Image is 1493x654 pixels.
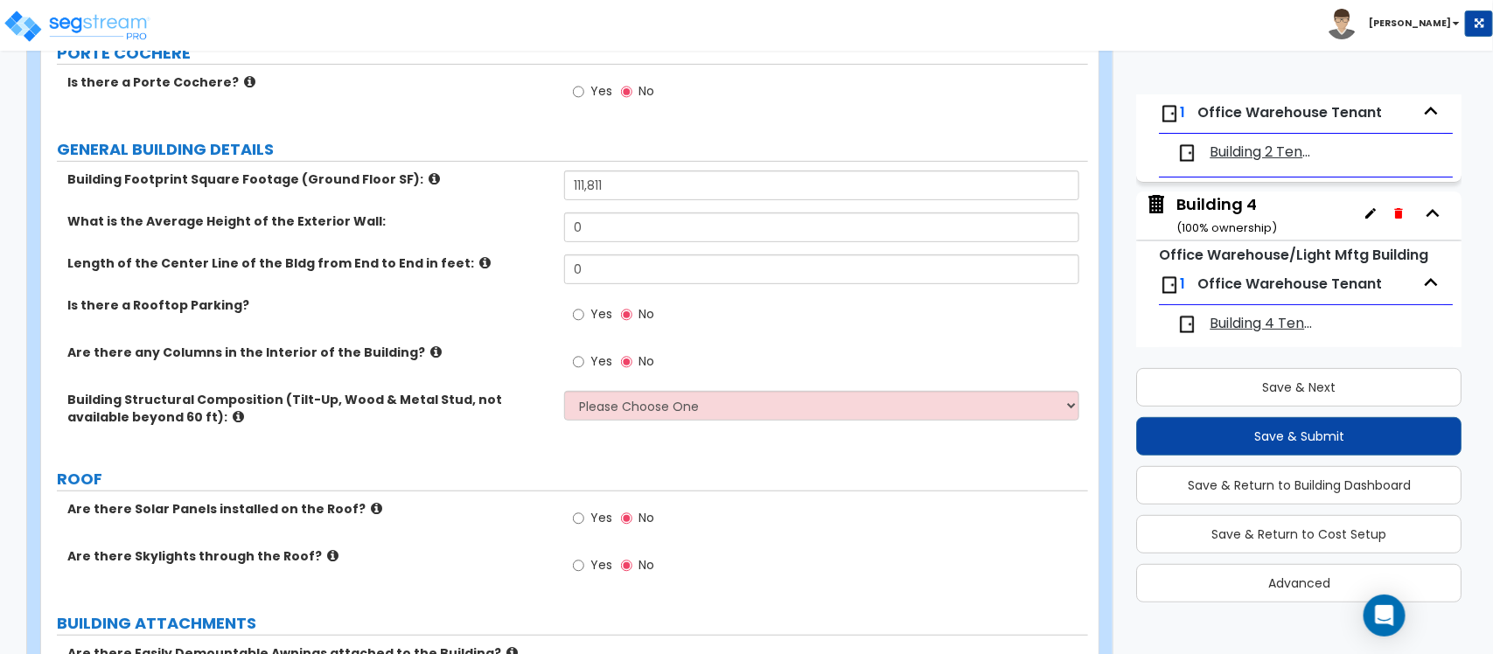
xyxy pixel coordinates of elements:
[573,509,584,528] input: Yes
[67,344,551,361] label: Are there any Columns in the Interior of the Building?
[638,509,654,526] span: No
[1136,417,1462,456] button: Save & Submit
[57,138,1088,161] label: GENERAL BUILDING DETAILS
[1197,102,1382,122] span: Office Warehouse Tenant
[1159,103,1180,124] img: door.png
[57,612,1088,635] label: BUILDING ATTACHMENTS
[1136,515,1462,553] button: Save & Return to Cost Setup
[590,509,612,526] span: Yes
[57,468,1088,491] label: ROOF
[1327,9,1357,39] img: avatar.png
[57,42,1088,65] label: PORTE COCHERE
[67,254,551,272] label: Length of the Center Line of the Bldg from End to End in feet:
[1210,143,1319,163] span: Building 2 Tenant
[1180,274,1185,294] span: 1
[430,345,442,358] i: click for more info!
[67,170,551,188] label: Building Footprint Square Footage (Ground Floor SF):
[429,172,440,185] i: click for more info!
[1180,102,1185,122] span: 1
[3,9,151,44] img: logo_pro_r.png
[638,82,654,100] span: No
[590,82,612,100] span: Yes
[67,212,551,230] label: What is the Average Height of the Exterior Wall:
[67,73,551,91] label: Is there a Porte Cochere?
[1145,193,1168,216] img: building.svg
[638,352,654,370] span: No
[590,352,612,370] span: Yes
[621,556,632,575] input: No
[1145,193,1277,238] span: Building 4
[573,556,584,575] input: Yes
[638,556,654,574] span: No
[479,256,491,269] i: click for more info!
[67,391,551,426] label: Building Structural Composition (Tilt-Up, Wood & Metal Stud, not available beyond 60 ft):
[573,82,584,101] input: Yes
[590,305,612,323] span: Yes
[1176,314,1197,335] img: door.png
[67,547,551,565] label: Are there Skylights through the Roof?
[1176,219,1277,236] small: ( 100 % ownership)
[638,305,654,323] span: No
[1159,275,1180,296] img: door.png
[1136,368,1462,407] button: Save & Next
[233,410,244,423] i: click for more info!
[621,82,632,101] input: No
[1176,193,1277,238] div: Building 4
[1159,245,1428,265] small: Office Warehouse/Light Mftg Building
[244,75,255,88] i: click for more info!
[1197,274,1382,294] span: Office Warehouse Tenant
[1176,143,1197,163] img: door.png
[1210,314,1319,334] span: Building 4 Tenant
[590,556,612,574] span: Yes
[67,296,551,314] label: Is there a Rooftop Parking?
[621,509,632,528] input: No
[371,502,382,515] i: click for more info!
[1136,466,1462,504] button: Save & Return to Building Dashboard
[327,549,338,562] i: click for more info!
[1136,564,1462,602] button: Advanced
[573,305,584,324] input: Yes
[1369,17,1451,30] b: [PERSON_NAME]
[621,305,632,324] input: No
[1364,595,1406,637] div: Open Intercom Messenger
[621,352,632,372] input: No
[67,500,551,518] label: Are there Solar Panels installed on the Roof?
[573,352,584,372] input: Yes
